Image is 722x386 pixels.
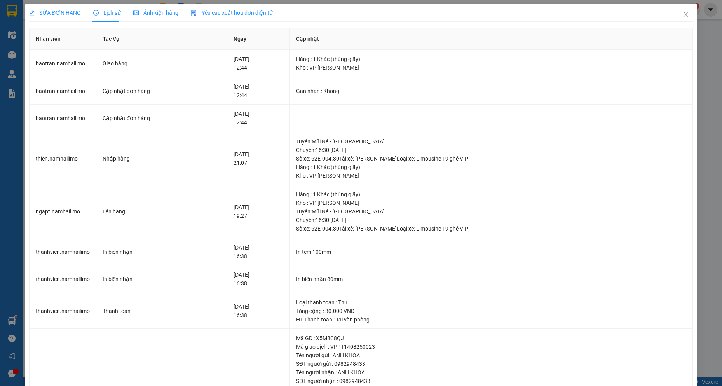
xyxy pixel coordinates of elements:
[227,28,290,50] th: Ngày
[30,265,96,293] td: thanhvien.namhailimo
[103,207,221,216] div: Lên hàng
[296,334,686,342] div: Mã GD : X5M8C8QJ
[296,377,686,385] div: SĐT người nhận : 0982948433
[103,59,221,68] div: Giao hàng
[103,154,221,163] div: Nhập hàng
[296,207,686,233] div: Tuyến : Mũi Né - [GEOGRAPHIC_DATA] Chuyến: 16:30 [DATE] Số xe: 62E-004.30 Tài xế: [PERSON_NAME] L...
[4,4,31,31] img: logo.jpg
[103,307,221,315] div: Thanh toán
[96,28,227,50] th: Tác Vụ
[4,42,54,68] li: VP VP [PERSON_NAME] Lão
[290,28,693,50] th: Cập nhật
[234,55,283,72] div: [DATE] 12:44
[103,87,221,95] div: Cập nhật đơn hàng
[296,87,686,95] div: Gán nhãn : Không
[296,307,686,315] div: Tổng cộng : 30.000 VND
[296,55,686,63] div: Hàng : 1 Khác (thùng giấy)
[93,10,99,16] span: clock-circle
[296,248,686,256] div: In tem 100mm
[30,293,96,329] td: thanhvien.namhailimo
[103,114,221,122] div: Cập nhật đơn hàng
[296,368,686,377] div: Tên người nhận : ANH KHOA
[296,360,686,368] div: SĐT người gửi : 0982948433
[234,243,283,260] div: [DATE] 16:38
[296,63,686,72] div: Kho : VP [PERSON_NAME]
[296,171,686,180] div: Kho : VP [PERSON_NAME]
[93,10,121,16] span: Lịch sử
[103,248,221,256] div: In biên nhận
[296,298,686,307] div: Loại thanh toán : Thu
[683,11,689,17] span: close
[234,110,283,127] div: [DATE] 12:44
[296,351,686,360] div: Tên người gửi : ANH KHOA
[191,10,197,16] img: icon
[4,4,113,33] li: Nam Hải Limousine
[296,163,686,171] div: Hàng : 1 Khác (thùng giấy)
[30,238,96,266] td: thanhvien.namhailimo
[30,132,96,185] td: thien.namhailimo
[234,302,283,320] div: [DATE] 16:38
[30,185,96,238] td: ngapt.namhailimo
[191,10,273,16] span: Yêu cầu xuất hóa đơn điện tử
[30,50,96,77] td: baotran.namhailimo
[30,105,96,132] td: baotran.namhailimo
[675,4,697,26] button: Close
[133,10,139,16] span: picture
[234,271,283,288] div: [DATE] 16:38
[234,203,283,220] div: [DATE] 19:27
[103,275,221,283] div: In biên nhận
[296,190,686,199] div: Hàng : 1 Khác (thùng giấy)
[296,315,686,324] div: HT Thanh toán : Tại văn phòng
[296,342,686,351] div: Mã giao dịch : VPPT1408250023
[234,150,283,167] div: [DATE] 21:07
[234,82,283,100] div: [DATE] 12:44
[54,42,103,68] li: VP VP [GEOGRAPHIC_DATA]
[296,275,686,283] div: In biên nhận 80mm
[29,10,81,16] span: SỬA ĐƠN HÀNG
[30,28,96,50] th: Nhân viên
[29,10,35,16] span: edit
[296,199,686,207] div: Kho : VP [PERSON_NAME]
[296,137,686,163] div: Tuyến : Mũi Né - [GEOGRAPHIC_DATA] Chuyến: 16:30 [DATE] Số xe: 62E-004.30 Tài xế: [PERSON_NAME] L...
[30,77,96,105] td: baotran.namhailimo
[133,10,178,16] span: Ảnh kiện hàng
